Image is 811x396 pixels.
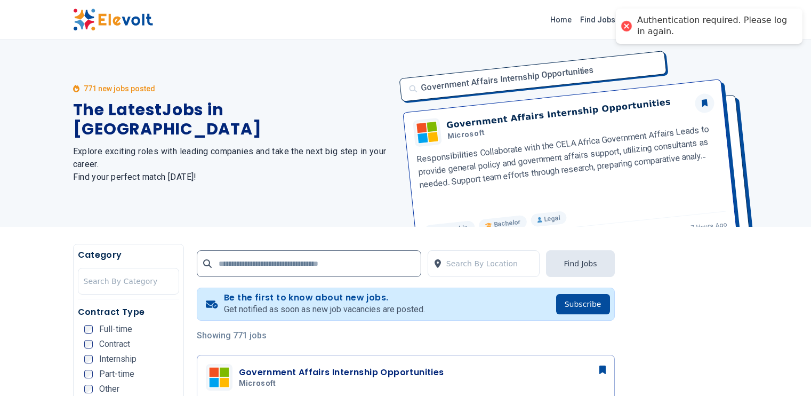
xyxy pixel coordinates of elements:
span: Other [99,385,119,393]
h2: Explore exciting roles with leading companies and take the next big step in your career. Find you... [73,145,393,184]
button: Subscribe [556,294,610,314]
p: Showing 771 jobs [197,329,615,342]
h5: Category [78,249,179,262]
h4: Be the first to know about new jobs. [224,292,425,303]
input: Contract [84,340,93,349]
input: Full-time [84,325,93,334]
p: Get notified as soon as new job vacancies are posted. [224,303,425,316]
h5: Contract Type [78,306,179,319]
button: Find Jobs [546,250,614,277]
h3: Government Affairs Internship Opportunities [239,366,444,379]
a: Find Jobs [576,11,620,28]
img: Microsoft [208,367,230,388]
img: Elevolt [73,9,153,31]
input: Internship [84,355,93,363]
span: Full-time [99,325,132,334]
span: Part-time [99,370,134,378]
div: Authentication required. Please log in again. [637,15,792,37]
a: Home [546,11,576,28]
input: Part-time [84,370,93,378]
span: Microsoft [239,379,276,389]
span: Internship [99,355,136,363]
span: Contract [99,340,130,349]
h1: The Latest Jobs in [GEOGRAPHIC_DATA] [73,100,393,139]
input: Other [84,385,93,393]
p: 771 new jobs posted [84,83,155,94]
